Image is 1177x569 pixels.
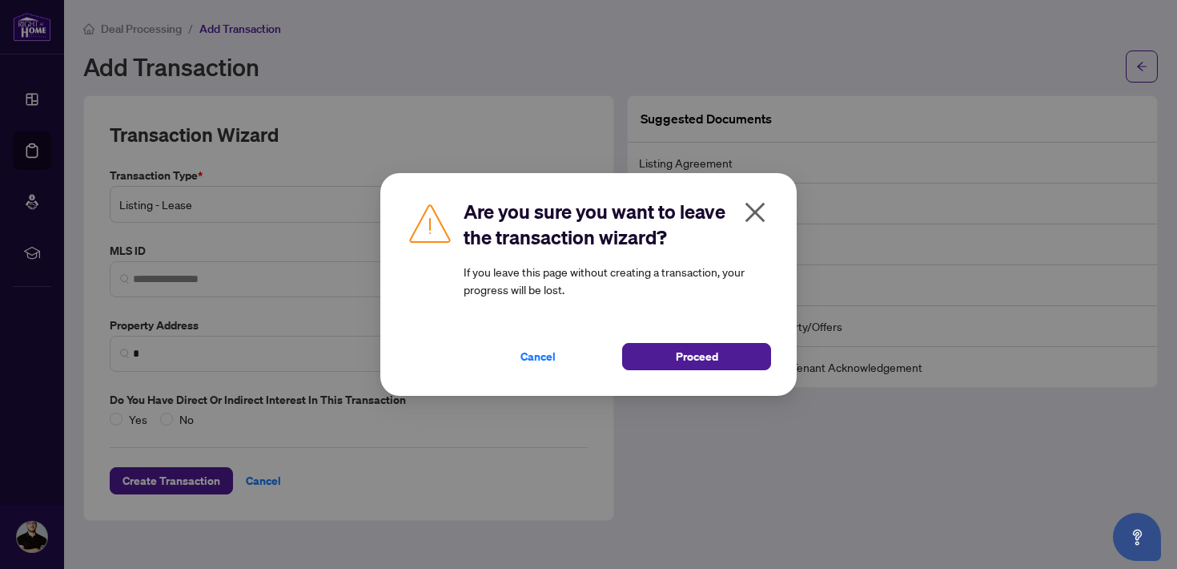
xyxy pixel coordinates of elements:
[622,343,771,370] button: Proceed
[464,343,613,370] button: Cancel
[464,199,771,250] h2: Are you sure you want to leave the transaction wizard?
[464,263,771,298] article: If you leave this page without creating a transaction, your progress will be lost.
[676,344,718,369] span: Proceed
[1113,513,1161,561] button: Open asap
[742,200,768,225] span: close
[520,344,556,369] span: Cancel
